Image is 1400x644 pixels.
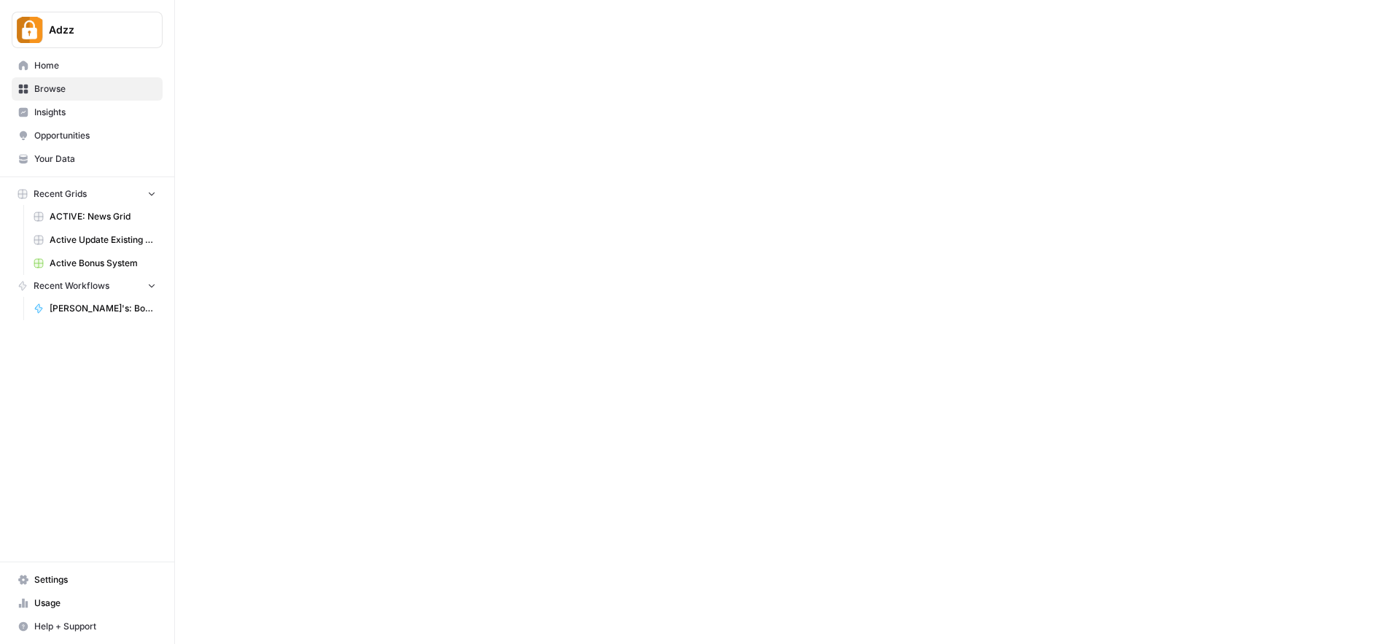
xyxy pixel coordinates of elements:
[27,205,163,228] a: ACTIVE: News Grid
[12,183,163,205] button: Recent Grids
[12,275,163,297] button: Recent Workflows
[49,23,137,37] span: Adzz
[34,573,156,586] span: Settings
[12,124,163,147] a: Opportunities
[17,17,43,43] img: Adzz Logo
[34,187,87,201] span: Recent Grids
[34,106,156,119] span: Insights
[34,620,156,633] span: Help + Support
[27,252,163,275] a: Active Bonus System
[12,591,163,615] a: Usage
[34,597,156,610] span: Usage
[12,568,163,591] a: Settings
[12,12,163,48] button: Workspace: Adzz
[27,297,163,320] a: [PERSON_NAME]'s: Bonuses Search
[50,302,156,315] span: [PERSON_NAME]'s: Bonuses Search
[12,54,163,77] a: Home
[27,228,163,252] a: Active Update Existing Post
[12,101,163,124] a: Insights
[34,279,109,292] span: Recent Workflows
[50,257,156,270] span: Active Bonus System
[50,210,156,223] span: ACTIVE: News Grid
[34,59,156,72] span: Home
[12,77,163,101] a: Browse
[34,82,156,96] span: Browse
[34,129,156,142] span: Opportunities
[12,147,163,171] a: Your Data
[34,152,156,166] span: Your Data
[50,233,156,247] span: Active Update Existing Post
[12,615,163,638] button: Help + Support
